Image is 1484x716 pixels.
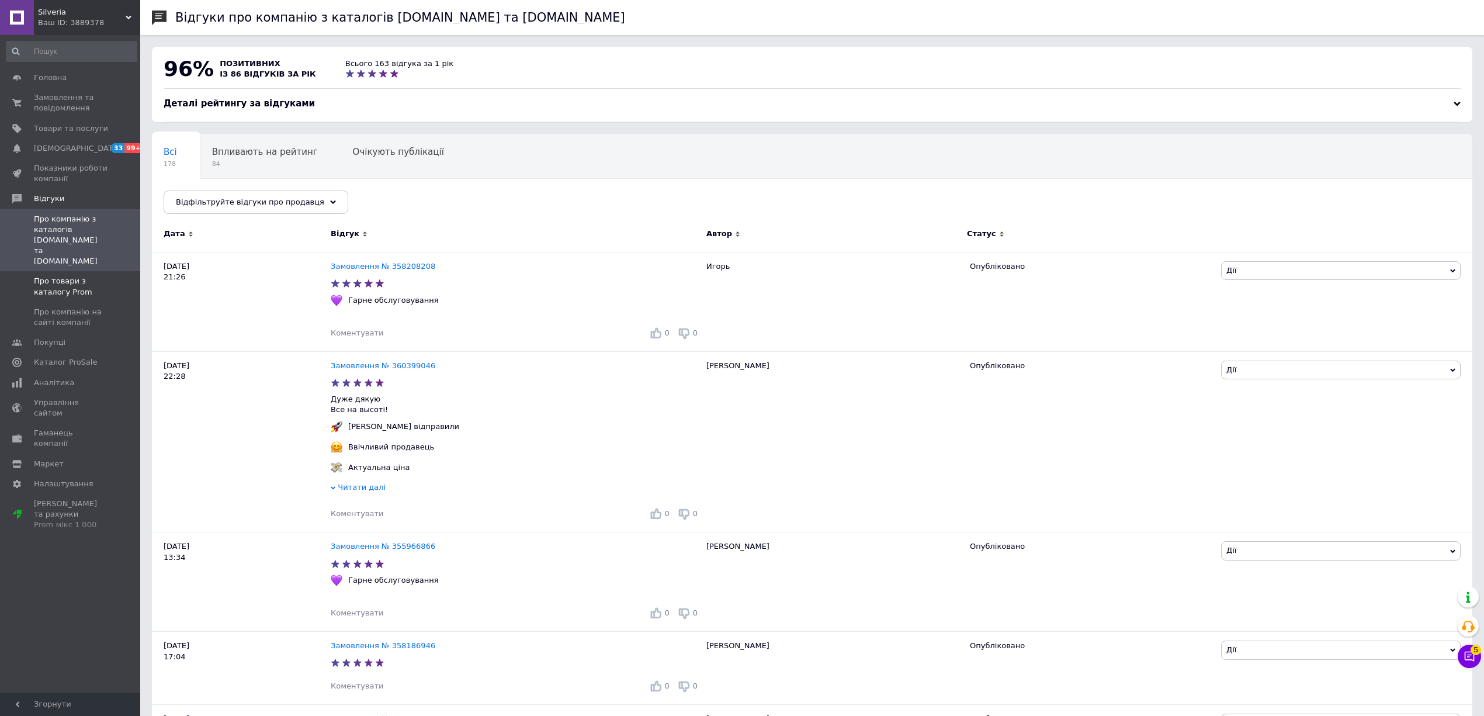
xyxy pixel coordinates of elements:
span: Про товари з каталогу Prom [34,276,108,297]
span: 84 [212,160,318,168]
div: Опубліковано [970,641,1212,651]
img: :rocket: [331,421,342,433]
span: 33 [111,143,124,153]
span: Дії [1226,645,1236,654]
div: Опубліковано [970,261,1212,272]
img: :purple_heart: [331,295,342,306]
span: позитивних [220,59,280,68]
span: Аналітика [34,378,74,388]
span: Silveria [38,7,126,18]
span: Замовлення та повідомлення [34,92,108,113]
div: Читати далі [331,482,701,496]
div: Гарне обслуговування [345,575,441,586]
span: Опубліковані без комен... [164,191,282,202]
span: 0 [664,682,669,690]
div: Коментувати [331,681,383,691]
span: 0 [664,328,669,337]
span: 0 [693,328,698,337]
span: Дії [1226,266,1236,275]
a: Замовлення № 358186946 [331,641,435,650]
h1: Відгуки про компанію з каталогів [DOMAIN_NAME] та [DOMAIN_NAME] [175,11,625,25]
span: Каталог ProSale [34,357,97,368]
input: Пошук [6,41,137,62]
span: Деталі рейтингу за відгуками [164,98,315,109]
span: 0 [693,608,698,617]
span: Налаштування [34,479,93,489]
div: [PERSON_NAME] [701,532,964,632]
a: Замовлення № 358208208 [331,262,435,271]
span: 0 [664,608,669,617]
span: Автор [706,229,732,239]
div: Опубліковані без коментаря [152,179,306,223]
span: Маркет [34,459,64,469]
span: Впливають на рейтинг [212,147,318,157]
span: Відфільтруйте відгуки про продавця [176,198,324,206]
div: Коментувати [331,328,383,338]
div: [PERSON_NAME] відправили [345,421,462,432]
span: Відгуки [34,193,64,204]
span: Коментувати [331,682,383,690]
span: Коментувати [331,608,383,617]
span: [PERSON_NAME] та рахунки [34,499,108,531]
div: Ввічливий продавець [345,442,437,452]
span: Показники роботи компанії [34,163,108,184]
span: 0 [693,509,698,518]
img: :hugging_face: [331,441,342,453]
div: Коментувати [331,509,383,519]
span: Про компанію з каталогів [DOMAIN_NAME] та [DOMAIN_NAME] [34,214,108,267]
span: 0 [693,682,698,690]
div: Всього 163 відгука за 1 рік [345,58,453,69]
span: Покупці [34,337,65,348]
div: Коментувати [331,608,383,618]
div: Гарне обслуговування [345,295,441,306]
span: 0 [664,509,669,518]
span: Коментувати [331,509,383,518]
div: [PERSON_NAME] [701,351,964,532]
div: Опубліковано [970,361,1212,371]
span: Управління сайтом [34,397,108,418]
button: Чат з покупцем5 [1458,645,1481,668]
span: Товари та послуги [34,123,108,134]
span: Дата [164,229,185,239]
div: Опубліковано [970,541,1212,552]
span: [DEMOGRAPHIC_DATA] [34,143,120,154]
div: [PERSON_NAME] [701,632,964,705]
span: Читати далі [338,483,386,492]
div: Актуальна ціна [345,462,412,473]
span: 5 [1471,645,1481,655]
p: Дуже дякую Все на высоті! [331,394,701,415]
span: Коментувати [331,328,383,337]
div: [DATE] 17:04 [152,632,331,705]
div: Игорь [701,252,964,351]
a: Замовлення № 355966866 [331,542,435,551]
span: Про компанію на сайті компанії [34,307,108,328]
span: Дії [1226,365,1236,374]
a: Замовлення № 360399046 [331,361,435,370]
span: 99+ [124,143,144,153]
span: Всі [164,147,177,157]
span: Відгук [331,229,359,239]
span: Головна [34,72,67,83]
span: 96% [164,57,214,81]
div: [DATE] 13:34 [152,532,331,632]
span: із 86 відгуків за рік [220,70,316,78]
div: Prom мікс 1 000 [34,520,108,530]
span: Гаманець компанії [34,428,108,449]
span: Статус [967,229,996,239]
img: :purple_heart: [331,575,342,586]
span: Очікують публікації [353,147,444,157]
div: [DATE] 22:28 [152,351,331,532]
img: :money_with_wings: [331,462,342,473]
div: Ваш ID: 3889378 [38,18,140,28]
span: Дії [1226,546,1236,555]
div: [DATE] 21:26 [152,252,331,351]
span: 178 [164,160,177,168]
div: Деталі рейтингу за відгуками [164,98,1461,110]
